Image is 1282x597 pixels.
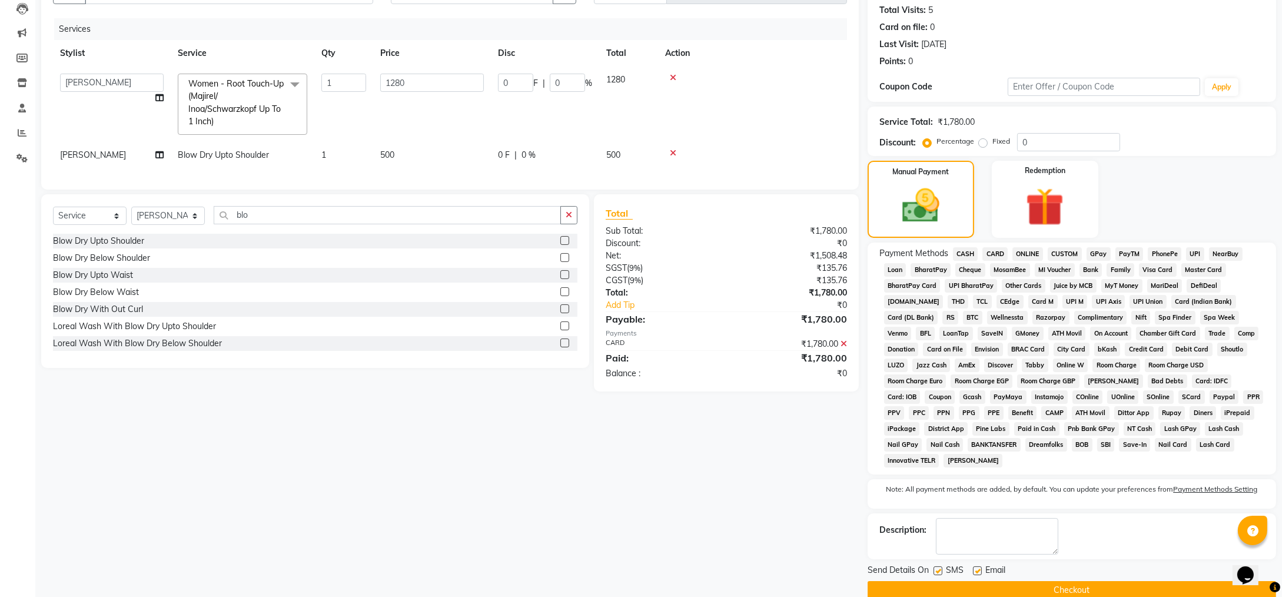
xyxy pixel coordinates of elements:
span: Card M [1028,295,1058,309]
div: Card on file: [879,21,928,34]
span: PPV [884,406,905,420]
span: CASH [953,247,978,261]
span: Rupay [1158,406,1185,420]
span: SBI [1097,438,1115,452]
span: NT Cash [1124,422,1156,436]
div: ( ) [597,262,726,274]
span: Total [606,207,633,220]
span: CARD [982,247,1008,261]
span: UPI Union [1130,295,1167,309]
span: NearBuy [1209,247,1243,261]
span: Lash Card [1196,438,1234,452]
span: Comp [1234,327,1259,340]
span: Save-In [1119,438,1150,452]
span: SOnline [1143,390,1174,404]
div: Blow Dry Upto Waist [53,269,133,281]
span: 500 [380,150,394,160]
div: ₹0 [726,237,856,250]
span: Instamojo [1031,390,1068,404]
span: PayTM [1115,247,1144,261]
span: BRAC Card [1008,343,1049,356]
span: Spa Finder [1155,311,1195,324]
span: SMS [946,564,964,579]
th: Action [658,40,847,67]
span: ONLINE [1012,247,1043,261]
div: Blow Dry Upto Shoulder [53,235,144,247]
div: Service Total: [879,116,933,128]
span: MI Voucher [1035,263,1075,277]
span: Shoutlo [1217,343,1247,356]
div: ₹1,780.00 [938,116,975,128]
span: [PERSON_NAME] [1084,374,1143,388]
span: Tabby [1022,359,1048,372]
span: Family [1107,263,1134,277]
div: Discount: [597,237,726,250]
span: CUSTOM [1048,247,1082,261]
span: Nail Cash [926,438,963,452]
span: Chamber Gift Card [1136,327,1200,340]
div: ₹1,780.00 [726,225,856,237]
span: Coupon [925,390,955,404]
span: Venmo [884,327,912,340]
span: BharatPay [911,263,951,277]
div: Points: [879,55,906,68]
span: UPI M [1062,295,1088,309]
span: DefiDeal [1187,279,1221,293]
span: BFL [916,327,935,340]
input: Enter Offer / Coupon Code [1008,78,1200,96]
span: UPI BharatPay [945,279,997,293]
span: Trade [1205,327,1230,340]
span: Room Charge Euro [884,374,946,388]
th: Total [599,40,658,67]
div: Coupon Code [879,81,1008,93]
span: Card (Indian Bank) [1171,295,1236,309]
span: | [514,149,517,161]
span: Room Charge GBP [1017,374,1080,388]
span: BOB [1072,438,1092,452]
span: City Card [1054,343,1090,356]
div: Sub Total: [597,225,726,237]
span: 1280 [606,74,625,85]
div: 5 [928,4,933,16]
span: 0 % [522,149,536,161]
span: Cheque [955,263,985,277]
span: PPE [984,406,1004,420]
th: Disc [491,40,599,67]
div: Description: [879,524,926,536]
span: CAMP [1041,406,1067,420]
div: Blow Dry Below Shoulder [53,252,150,264]
span: GMoney [1012,327,1044,340]
th: Qty [314,40,373,67]
span: Online W [1053,359,1088,372]
span: MyT Money [1101,279,1142,293]
iframe: chat widget [1233,550,1270,585]
span: Payment Methods [879,247,948,260]
a: x [214,116,219,127]
span: Other Cards [1002,279,1045,293]
span: Women - Root Touch-Up (Majirel/ Inoa/Schwarzkopf Up To 1 Inch) [188,78,284,127]
label: Payment Methods Setting [1173,484,1257,495]
span: Juice by MCB [1050,279,1097,293]
div: Net: [597,250,726,262]
div: Services [54,18,856,40]
span: SCard [1178,390,1205,404]
span: Card: IOB [884,390,921,404]
span: Loan [884,263,906,277]
span: Discover [984,359,1017,372]
div: ₹135.76 [726,274,856,287]
span: [PERSON_NAME] [60,150,126,160]
span: SGST [606,263,627,273]
span: Paid in Cash [1014,422,1060,436]
span: BANKTANSFER [968,438,1021,452]
div: ₹1,508.48 [726,250,856,262]
span: Nail GPay [884,438,922,452]
span: Debit Card [1172,343,1213,356]
a: Add Tip [597,299,748,311]
span: Master Card [1181,263,1226,277]
th: Service [171,40,314,67]
th: Stylist [53,40,171,67]
span: AmEx [955,359,979,372]
span: LoanTap [939,327,973,340]
span: LUZO [884,359,908,372]
span: 1 [321,150,326,160]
